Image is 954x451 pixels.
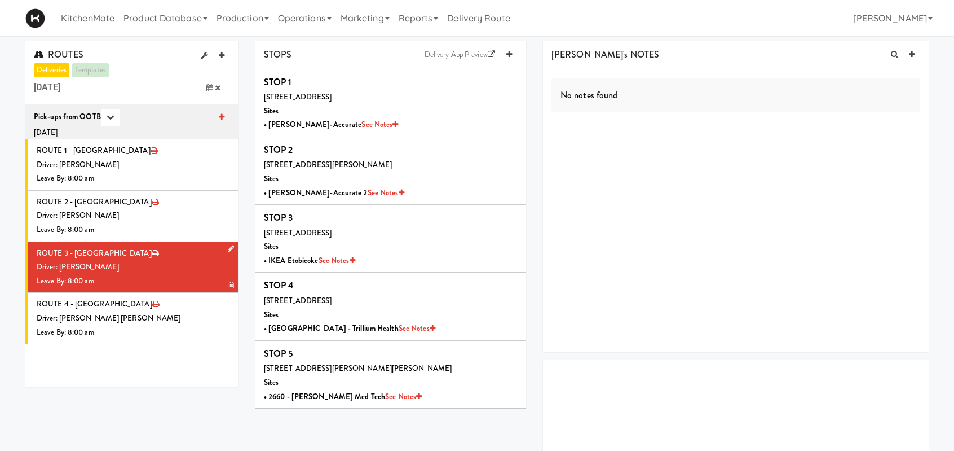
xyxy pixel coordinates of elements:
div: No notes found [551,78,920,113]
b: Sites [264,377,279,388]
li: STOP 4[STREET_ADDRESS]Sites• [GEOGRAPHIC_DATA] - Trillium HealthSee Notes [255,273,526,340]
div: Driver: [PERSON_NAME] [PERSON_NAME] [37,312,230,326]
div: Driver: [PERSON_NAME] [37,260,230,274]
b: Sites [264,309,279,320]
li: ROUTE 3 - [GEOGRAPHIC_DATA]Driver: [PERSON_NAME]Leave By: 8:00 am [25,242,238,294]
div: [STREET_ADDRESS][PERSON_NAME][PERSON_NAME] [264,362,518,376]
a: deliveries [34,63,69,77]
b: • [PERSON_NAME]-Accurate [264,119,398,130]
a: See Notes [385,391,422,402]
a: Delivery App Preview [419,46,501,63]
li: ROUTE 1 - [GEOGRAPHIC_DATA]Driver: [PERSON_NAME]Leave By: 8:00 am [25,139,238,191]
b: STOP 5 [264,347,293,360]
b: Sites [264,241,279,252]
div: Leave By: 8:00 am [37,326,230,340]
a: See Notes [361,119,398,130]
b: • 2660 - [PERSON_NAME] Med Tech [264,391,422,402]
div: Leave By: 8:00 am [37,223,230,237]
li: STOP 2[STREET_ADDRESS][PERSON_NAME]Sites• [PERSON_NAME]-Accurate 2See Notes [255,137,526,205]
span: ROUTE 3 - [GEOGRAPHIC_DATA] [37,248,152,259]
b: • [GEOGRAPHIC_DATA] - Trillium Health [264,323,435,334]
div: Driver: [PERSON_NAME] [37,209,230,223]
div: Driver: [PERSON_NAME] [37,158,230,172]
b: Sites [264,173,279,184]
div: [DATE] [34,126,230,140]
a: See Notes [368,187,404,198]
div: Leave By: 8:00 am [37,274,230,288]
b: Sites [264,106,279,116]
span: ROUTE 1 - [GEOGRAPHIC_DATA] [37,145,151,156]
b: STOP 4 [264,279,294,292]
img: Micromart [25,8,45,28]
li: ROUTE 4 - [GEOGRAPHIC_DATA]Driver: [PERSON_NAME] [PERSON_NAME]Leave By: 8:00 am [25,293,238,344]
b: STOP 2 [264,143,293,156]
div: [STREET_ADDRESS] [264,294,518,308]
a: See Notes [319,255,355,266]
span: STOPS [264,48,292,61]
li: STOP 3[STREET_ADDRESS]Sites• IKEA EtobicokeSee Notes [255,205,526,273]
div: [STREET_ADDRESS] [264,226,518,240]
b: • [PERSON_NAME]-Accurate 2 [264,187,404,198]
b: STOP 3 [264,211,293,224]
b: • IKEA Etobicoke [264,255,355,266]
b: STOP 1 [264,76,292,89]
div: Leave By: 8:00 am [37,172,230,186]
a: templates [72,63,109,77]
a: See Notes [399,323,435,334]
span: ROUTE 4 - [GEOGRAPHIC_DATA] [37,299,152,309]
li: STOP 5[STREET_ADDRESS][PERSON_NAME][PERSON_NAME]Sites• 2660 - [PERSON_NAME] Med TechSee Notes [255,341,526,408]
li: ROUTE 2 - [GEOGRAPHIC_DATA]Driver: [PERSON_NAME]Leave By: 8:00 am [25,191,238,242]
li: STOP 1[STREET_ADDRESS]Sites• [PERSON_NAME]-AccurateSee Notes [255,69,526,137]
span: ROUTE 2 - [GEOGRAPHIC_DATA] [37,196,152,207]
div: [STREET_ADDRESS] [264,90,518,104]
b: Pick-ups from OOTB [34,111,101,121]
div: [STREET_ADDRESS][PERSON_NAME] [264,158,518,172]
span: [PERSON_NAME]'s NOTES [551,48,659,61]
span: ROUTES [34,48,83,61]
